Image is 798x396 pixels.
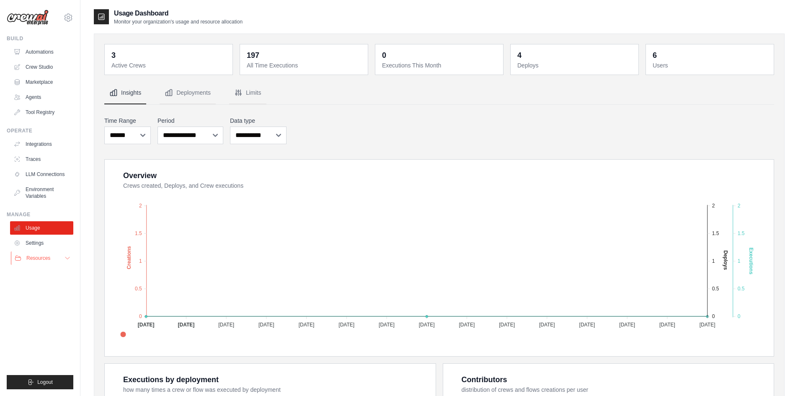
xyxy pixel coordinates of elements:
[712,230,719,236] tspan: 1.5
[10,91,73,104] a: Agents
[10,106,73,119] a: Tool Registry
[338,322,354,328] tspan: [DATE]
[7,375,73,389] button: Logout
[619,322,635,328] tspan: [DATE]
[7,211,73,218] div: Manage
[700,322,715,328] tspan: [DATE]
[738,203,741,209] tspan: 2
[382,49,386,61] div: 0
[517,61,633,70] dt: Deploys
[712,313,715,319] tspan: 0
[419,322,435,328] tspan: [DATE]
[111,49,116,61] div: 3
[104,82,774,104] nav: Tabs
[139,258,142,264] tspan: 1
[382,61,498,70] dt: Executions This Month
[247,49,259,61] div: 197
[247,61,363,70] dt: All Time Executions
[462,386,764,394] dt: distribution of crews and flows creations per user
[10,221,73,235] a: Usage
[10,45,73,59] a: Automations
[158,116,223,125] label: Period
[10,60,73,74] a: Crew Studio
[10,183,73,203] a: Environment Variables
[114,18,243,25] p: Monitor your organization's usage and resource allocation
[653,49,657,61] div: 6
[114,8,243,18] h2: Usage Dashboard
[653,61,769,70] dt: Users
[111,61,227,70] dt: Active Crews
[123,181,764,190] dt: Crews created, Deploys, and Crew executions
[738,258,741,264] tspan: 1
[160,82,216,104] button: Deployments
[230,116,287,125] label: Data type
[738,286,745,292] tspan: 0.5
[104,82,146,104] button: Insights
[462,374,507,386] div: Contributors
[10,168,73,181] a: LLM Connections
[126,246,132,269] text: Creations
[379,322,395,328] tspan: [DATE]
[138,322,155,328] tspan: [DATE]
[712,286,719,292] tspan: 0.5
[7,127,73,134] div: Operate
[499,322,515,328] tspan: [DATE]
[123,170,157,181] div: Overview
[104,116,151,125] label: Time Range
[135,230,142,236] tspan: 1.5
[712,258,715,264] tspan: 1
[37,379,53,386] span: Logout
[748,248,754,274] text: Executions
[659,322,675,328] tspan: [DATE]
[123,386,426,394] dt: how many times a crew or flow was executed by deployment
[10,153,73,166] a: Traces
[135,286,142,292] tspan: 0.5
[10,236,73,250] a: Settings
[539,322,555,328] tspan: [DATE]
[10,137,73,151] a: Integrations
[10,75,73,89] a: Marketplace
[7,10,49,26] img: Logo
[723,250,728,270] text: Deploys
[738,313,741,319] tspan: 0
[7,35,73,42] div: Build
[738,230,745,236] tspan: 1.5
[123,374,219,386] div: Executions by deployment
[11,251,74,265] button: Resources
[517,49,522,61] div: 4
[229,82,266,104] button: Limits
[579,322,595,328] tspan: [DATE]
[26,255,50,261] span: Resources
[139,203,142,209] tspan: 2
[258,322,274,328] tspan: [DATE]
[712,203,715,209] tspan: 2
[299,322,315,328] tspan: [DATE]
[218,322,234,328] tspan: [DATE]
[459,322,475,328] tspan: [DATE]
[178,322,194,328] tspan: [DATE]
[139,313,142,319] tspan: 0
